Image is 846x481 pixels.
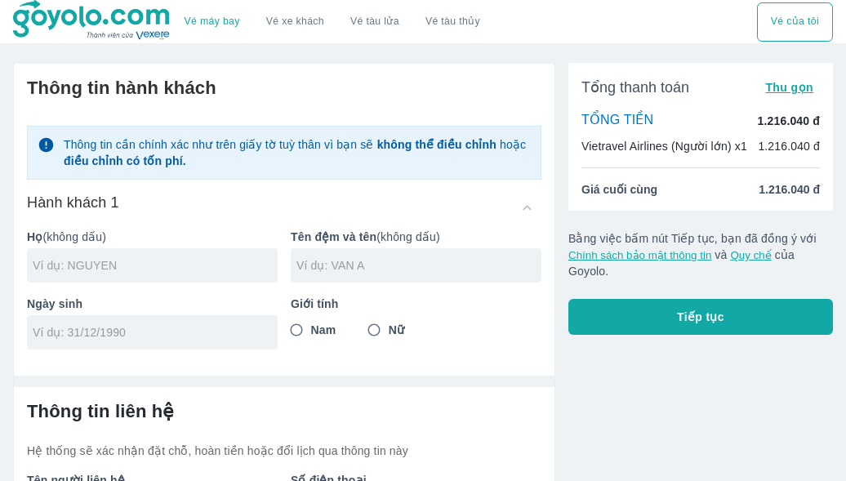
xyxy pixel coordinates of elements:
p: 1.216.040 đ [758,138,820,154]
h6: Thông tin liên hệ [27,400,541,423]
div: choose transportation mode [171,2,493,42]
strong: điều chỉnh có tốn phí. [64,154,186,167]
button: Quy chế [730,249,771,261]
p: 1.216.040 đ [758,113,820,129]
p: (không dấu) [291,229,541,245]
b: Tên đệm và tên [291,230,376,243]
a: Vé tàu lửa [337,2,412,42]
span: Nữ [389,322,404,338]
p: Vietravel Airlines (Người lớn) x1 [581,138,747,154]
p: TỔNG TIỀN [581,112,653,130]
span: Nam [311,322,336,338]
div: choose transportation mode [757,2,833,42]
input: Ví dụ: 31/12/1990 [33,324,261,341]
span: Tổng thanh toán [581,78,689,97]
span: Giá cuối cùng [581,181,657,198]
a: Vé máy bay [185,16,240,28]
b: Họ [27,230,42,243]
p: Giới tính [291,296,541,312]
button: Vé tàu thủy [412,2,493,42]
p: Ngày sinh [27,296,278,312]
span: Tiếp tục [677,309,724,325]
strong: không thể điều chỉnh [377,138,496,151]
input: Ví dụ: NGUYEN [33,257,278,274]
button: Thu gọn [759,76,820,99]
p: (không dấu) [27,229,278,245]
button: Tiếp tục [568,299,833,335]
p: Hệ thống sẽ xác nhận đặt chỗ, hoàn tiền hoặc đổi lịch qua thông tin này [27,443,541,459]
a: Vé xe khách [266,16,324,28]
button: Vé của tôi [757,2,833,42]
button: Chính sách bảo mật thông tin [568,249,711,261]
input: Ví dụ: VAN A [296,257,541,274]
p: Thông tin cần chính xác như trên giấy tờ tuỳ thân vì bạn sẽ hoặc [64,136,531,169]
span: Thu gọn [765,81,813,94]
p: Bằng việc bấm nút Tiếp tục, bạn đã đồng ý với và của Goyolo. [568,230,833,279]
span: 1.216.040 đ [759,181,820,198]
h6: Thông tin hành khách [27,77,541,100]
h6: Hành khách 1 [27,193,119,212]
